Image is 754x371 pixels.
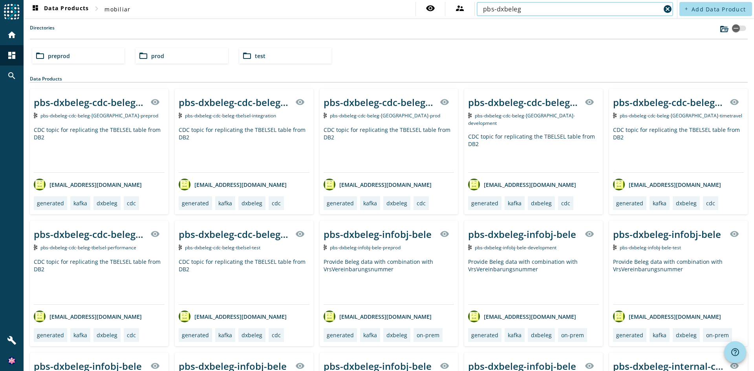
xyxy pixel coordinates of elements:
[40,112,158,119] span: Kafka Topic: pbs-dxbeleg-cdc-beleg-tbelsel-preprod
[34,258,165,304] div: CDC topic for replicating the TBELSEL table from DB2
[34,228,146,241] div: pbs-dxbeleg-cdc-beleg-[GEOGRAPHIC_DATA]
[585,229,594,239] mat-icon: visibility
[468,311,576,322] div: [EMAIL_ADDRESS][DOMAIN_NAME]
[613,311,721,322] div: [EMAIL_ADDRESS][DOMAIN_NAME]
[179,245,182,250] img: Kafka Topic: pbs-dxbeleg-cdc-beleg-tbelsel-test
[327,199,354,207] div: generated
[616,199,643,207] div: generated
[508,199,522,207] div: kafka
[185,112,276,119] span: Kafka Topic: pbs-dxbeleg-cdc-beleg-tbelsel-integration
[101,2,134,16] button: mobiliar
[7,51,16,60] mat-icon: dashboard
[468,179,576,190] div: [EMAIL_ADDRESS][DOMAIN_NAME]
[179,311,190,322] img: avatar
[127,331,136,339] div: cdc
[151,52,164,60] span: prod
[663,4,672,14] mat-icon: cancel
[324,311,335,322] img: avatar
[8,357,16,365] img: 6ded2d8033a116437f82dea164308668
[531,199,552,207] div: dxbeleg
[324,96,436,109] div: pbs-dxbeleg-cdc-beleg-[GEOGRAPHIC_DATA]
[684,7,688,11] mat-icon: add
[386,331,407,339] div: dxbeleg
[179,228,291,241] div: pbs-dxbeleg-cdc-beleg-[GEOGRAPHIC_DATA]
[139,51,148,60] mat-icon: folder_open
[440,361,449,371] mat-icon: visibility
[531,331,552,339] div: dxbeleg
[561,199,570,207] div: cdc
[179,179,190,190] img: avatar
[40,244,136,251] span: Kafka Topic: pbs-dxbeleg-cdc-beleg-tbelsel-performance
[324,179,432,190] div: [EMAIL_ADDRESS][DOMAIN_NAME]
[324,126,454,172] div: CDC topic for replicating the TBELSEL table from DB2
[272,199,281,207] div: cdc
[706,331,729,339] div: on-prem
[468,113,472,118] img: Kafka Topic: pbs-dxbeleg-cdc-beleg-tbelsel-development
[34,311,46,322] img: avatar
[34,179,46,190] img: avatar
[386,199,407,207] div: dxbeleg
[179,113,182,118] img: Kafka Topic: pbs-dxbeleg-cdc-beleg-tbelsel-integration
[471,199,498,207] div: generated
[730,229,739,239] mat-icon: visibility
[324,179,335,190] img: avatar
[468,311,480,322] img: avatar
[324,311,432,322] div: [EMAIL_ADDRESS][DOMAIN_NAME]
[620,112,742,119] span: Kafka Topic: pbs-dxbeleg-cdc-beleg-tbelsel-timetravel
[34,179,142,190] div: [EMAIL_ADDRESS][DOMAIN_NAME]
[295,97,305,107] mat-icon: visibility
[613,96,725,109] div: pbs-dxbeleg-cdc-beleg-[GEOGRAPHIC_DATA]
[255,52,265,60] span: test
[330,244,401,251] span: Kafka Topic: pbs-dxbeleg-infobj-bele-preprod
[468,96,580,109] div: pbs-dxbeleg-cdc-beleg-[GEOGRAPHIC_DATA]
[30,24,55,39] label: Directories
[182,331,209,339] div: generated
[585,361,594,371] mat-icon: visibility
[272,331,281,339] div: cdc
[613,113,617,118] img: Kafka Topic: pbs-dxbeleg-cdc-beleg-tbelsel-timetravel
[330,112,440,119] span: Kafka Topic: pbs-dxbeleg-cdc-beleg-tbelsel-prod
[179,179,287,190] div: [EMAIL_ADDRESS][DOMAIN_NAME]
[468,133,599,172] div: CDC topic for replicating the TBELSEL table from DB2
[182,199,209,207] div: generated
[34,96,146,109] div: pbs-dxbeleg-cdc-beleg-[GEOGRAPHIC_DATA]
[97,331,117,339] div: dxbeleg
[468,179,480,190] img: avatar
[676,331,697,339] div: dxbeleg
[242,51,252,60] mat-icon: folder_open
[104,5,130,13] span: mobiliar
[34,311,142,322] div: [EMAIL_ADDRESS][DOMAIN_NAME]
[426,4,435,13] mat-icon: visibility
[179,96,291,109] div: pbs-dxbeleg-cdc-beleg-[GEOGRAPHIC_DATA]
[620,244,681,251] span: Kafka Topic: pbs-dxbeleg-infobj-bele-test
[295,361,305,371] mat-icon: visibility
[73,331,87,339] div: kafka
[179,258,309,304] div: CDC topic for replicating the TBELSEL table from DB2
[730,347,740,357] mat-icon: help_outline
[150,97,160,107] mat-icon: visibility
[468,258,599,304] div: Provide Beleg data with combination with VrsVereinbarungsnummer
[37,331,64,339] div: generated
[585,97,594,107] mat-icon: visibility
[48,52,70,60] span: preprod
[327,331,354,339] div: generated
[679,2,752,16] button: Add Data Product
[34,245,37,250] img: Kafka Topic: pbs-dxbeleg-cdc-beleg-tbelsel-performance
[7,30,16,40] mat-icon: home
[662,4,673,15] button: Clear
[613,228,721,241] div: pbs-dxbeleg-infobj-bele
[242,331,262,339] div: dxbeleg
[613,311,625,322] img: avatar
[616,331,643,339] div: generated
[295,229,305,239] mat-icon: visibility
[31,4,89,14] span: Data Products
[218,199,232,207] div: kafka
[692,5,746,13] span: Add Data Product
[676,199,697,207] div: dxbeleg
[613,126,744,172] div: CDC topic for replicating the TBELSEL table from DB2
[363,199,377,207] div: kafka
[613,179,721,190] div: [EMAIL_ADDRESS][DOMAIN_NAME]
[31,4,40,14] mat-icon: dashboard
[97,199,117,207] div: dxbeleg
[27,2,92,16] button: Data Products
